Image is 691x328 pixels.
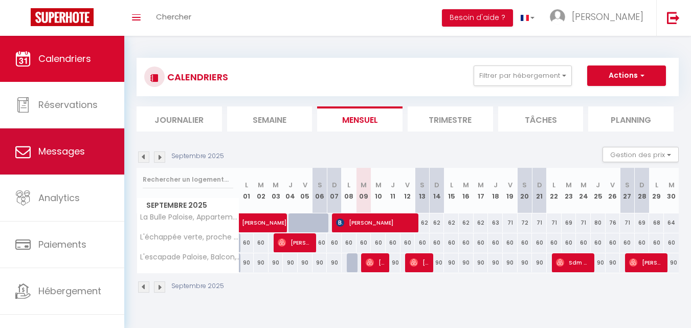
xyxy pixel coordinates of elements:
div: 80 [591,213,606,232]
div: 63 [488,213,503,232]
div: 60 [649,233,664,252]
th: 30 [664,168,679,213]
abbr: S [420,180,425,190]
div: 60 [239,233,254,252]
span: La Bulle Paloise, Appartement, hyper-centre [139,213,241,221]
div: 90 [459,253,474,272]
th: 14 [430,168,444,213]
div: 60 [591,233,606,252]
div: 69 [635,213,650,232]
img: logout [667,11,680,24]
div: 90 [591,253,606,272]
th: 10 [371,168,386,213]
abbr: D [537,180,542,190]
span: Réservations [38,98,98,111]
abbr: M [361,180,367,190]
abbr: V [405,180,410,190]
abbr: S [625,180,630,190]
abbr: L [245,180,248,190]
abbr: V [303,180,307,190]
abbr: M [375,180,382,190]
abbr: D [434,180,439,190]
th: 06 [313,168,327,213]
div: 60 [356,233,371,252]
div: 60 [503,233,518,252]
div: 90 [239,253,254,272]
div: 90 [313,253,327,272]
div: 72 [518,213,532,232]
div: 60 [474,233,488,252]
abbr: L [552,180,555,190]
th: 15 [444,168,459,213]
div: 60 [400,233,415,252]
div: 90 [664,253,679,272]
button: Actions [587,65,666,86]
img: ... [550,9,565,25]
abbr: V [508,180,512,190]
li: Semaine [227,106,313,132]
button: Ouvrir le widget de chat LiveChat [8,4,39,35]
abbr: S [522,180,527,190]
span: Calendriers [38,52,91,65]
span: [PERSON_NAME] [629,253,664,272]
div: 71 [576,213,591,232]
th: 09 [356,168,371,213]
div: 62 [474,213,488,232]
abbr: S [318,180,322,190]
th: 16 [459,168,474,213]
div: 68 [649,213,664,232]
th: 08 [342,168,356,213]
th: 04 [283,168,298,213]
span: [PERSON_NAME] [572,10,643,23]
span: [PERSON_NAME] [366,253,386,272]
th: 07 [327,168,342,213]
div: 71 [532,213,547,232]
span: [PERSON_NAME] [336,213,415,232]
input: Rechercher un logement... [143,170,233,189]
li: Mensuel [317,106,403,132]
li: Tâches [498,106,584,132]
div: 76 [606,213,620,232]
div: 60 [430,233,444,252]
abbr: J [391,180,395,190]
div: 71 [503,213,518,232]
p: Septembre 2025 [171,151,224,161]
a: [PERSON_NAME] [239,213,254,233]
abbr: M [478,180,484,190]
abbr: M [581,180,587,190]
span: Paiements [38,238,86,251]
div: 60 [606,233,620,252]
div: 90 [298,253,313,272]
th: 23 [562,168,576,213]
button: Filtrer par hébergement [474,65,572,86]
th: 03 [269,168,283,213]
img: Super Booking [31,8,94,26]
span: Sdm Groupe [556,253,591,272]
div: 62 [459,213,474,232]
th: 24 [576,168,591,213]
div: 60 [371,233,386,252]
abbr: J [596,180,600,190]
abbr: D [332,180,337,190]
div: 71 [547,213,562,232]
button: Gestion des prix [603,147,679,162]
div: 69 [562,213,576,232]
div: 60 [518,233,532,252]
th: 18 [488,168,503,213]
div: 60 [444,233,459,252]
div: 62 [415,213,430,232]
div: 60 [547,233,562,252]
div: 60 [620,233,635,252]
abbr: M [668,180,675,190]
abbr: L [347,180,350,190]
th: 25 [591,168,606,213]
abbr: M [566,180,572,190]
abbr: M [463,180,469,190]
li: Trimestre [408,106,493,132]
div: 62 [444,213,459,232]
div: 90 [283,253,298,272]
div: 60 [254,233,269,252]
span: Messages [38,145,85,158]
li: Journalier [137,106,222,132]
div: 90 [430,253,444,272]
